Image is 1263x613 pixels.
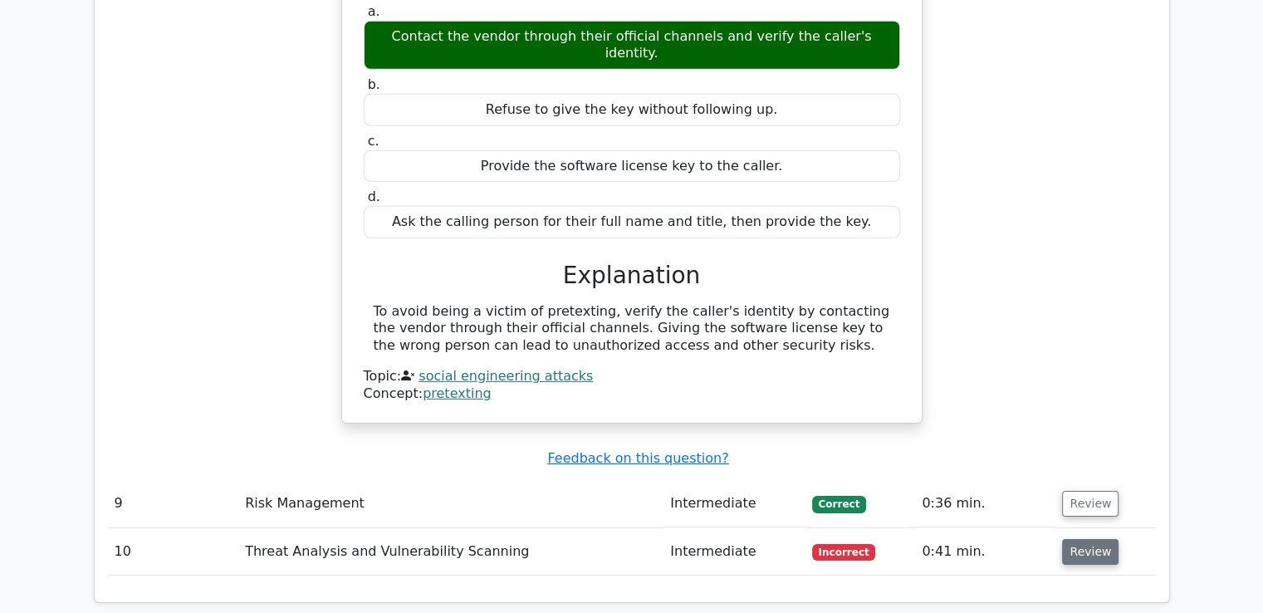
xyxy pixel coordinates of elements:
a: pretexting [423,385,492,401]
button: Review [1062,491,1119,517]
td: Intermediate [663,528,805,576]
td: Risk Management [238,480,663,527]
td: 9 [108,480,239,527]
td: Threat Analysis and Vulnerability Scanning [238,528,663,576]
td: Intermediate [663,480,805,527]
div: Topic: [364,368,900,385]
div: Ask the calling person for their full name and title, then provide the key. [364,206,900,238]
a: social engineering attacks [419,368,593,384]
span: Correct [812,496,866,512]
div: Concept: [364,385,900,403]
span: d. [368,189,380,204]
span: c. [368,133,379,149]
div: To avoid being a victim of pretexting, verify the caller's identity by contacting the vendor thro... [374,303,890,355]
span: b. [368,76,380,92]
span: a. [368,3,380,19]
td: 0:41 min. [915,528,1055,576]
h3: Explanation [374,262,890,290]
div: Contact the vendor through their official channels and verify the caller's identity. [364,21,900,71]
td: 0:36 min. [915,480,1055,527]
button: Review [1062,539,1119,565]
span: Incorrect [812,544,876,561]
td: 10 [108,528,239,576]
div: Refuse to give the key without following up. [364,94,900,126]
div: Provide the software license key to the caller. [364,150,900,183]
a: Feedback on this question? [547,450,728,466]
